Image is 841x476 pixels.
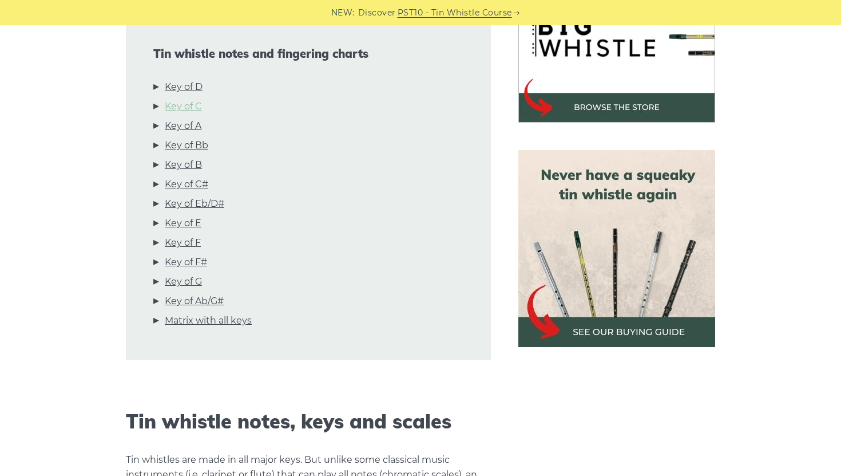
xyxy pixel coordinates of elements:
a: Key of A [165,119,201,133]
span: NEW: [331,6,355,19]
a: Matrix with all keys [165,313,252,328]
a: Key of Ab/G# [165,294,224,309]
a: Key of C# [165,177,208,192]
a: Key of F [165,235,201,250]
span: Discover [358,6,396,19]
a: PST10 - Tin Whistle Course [398,6,512,19]
a: Key of Bb [165,138,208,153]
a: Key of Eb/D# [165,196,224,211]
img: tin whistle buying guide [518,150,715,347]
a: Key of G [165,274,202,289]
a: Key of B [165,158,202,172]
a: Key of E [165,216,201,231]
a: Key of D [165,80,203,95]
span: Tin whistle notes and fingering charts [153,47,463,61]
a: Key of F# [165,255,207,270]
h2: Tin whistle notes, keys and scales [126,410,491,434]
a: Key of C [165,99,202,114]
